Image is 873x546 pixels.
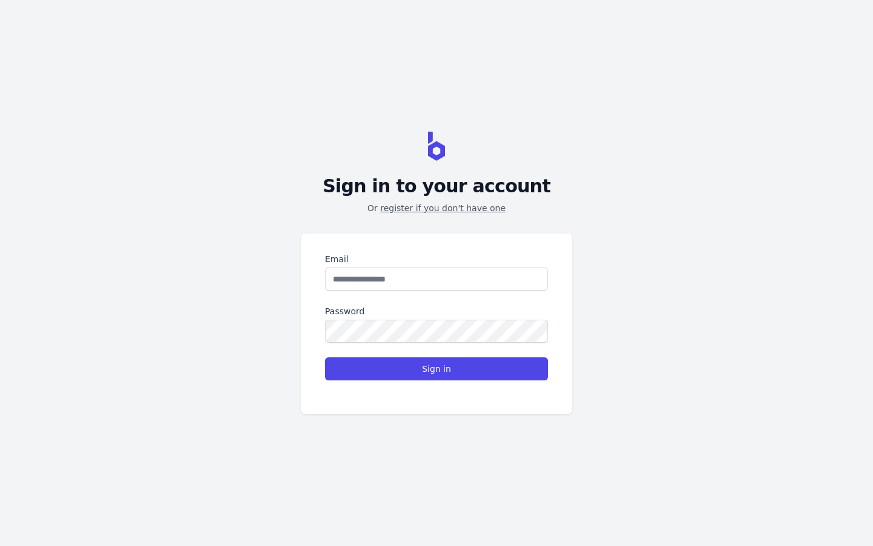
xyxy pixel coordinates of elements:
a: register if you don't have one [380,203,506,213]
label: Email [325,253,548,265]
img: BravoShop [428,132,445,161]
button: Sign in [325,357,548,380]
h2: Sign in to your account [323,175,550,197]
p: Or [367,202,506,214]
span: Sign in [422,363,451,375]
label: Password [325,305,548,317]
